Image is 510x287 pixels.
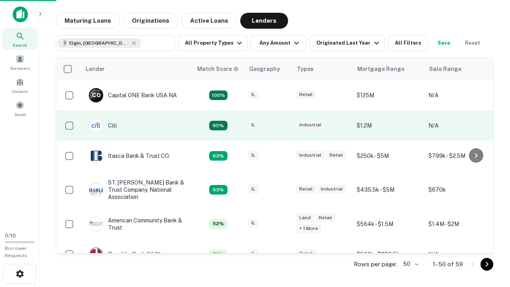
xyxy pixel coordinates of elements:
[400,258,420,270] div: 50
[424,58,496,80] th: Sale Range
[296,90,316,99] div: Retail
[353,58,424,80] th: Mortgage Range
[481,258,493,271] button: Go to next page
[92,91,100,100] p: C O
[89,149,103,163] img: picture
[248,90,259,99] div: IL
[2,51,37,73] a: Borrowers
[2,28,37,50] a: Search
[69,39,129,47] span: Elgin, [GEOGRAPHIC_DATA], [GEOGRAPHIC_DATA]
[13,6,28,22] img: capitalize-icon.png
[424,141,496,171] td: $799k - $2.5M
[296,224,321,233] div: + 1 more
[248,218,259,228] div: IL
[248,151,259,160] div: IL
[388,35,428,51] button: All Filters
[2,75,37,96] a: Contacts
[89,179,184,201] div: ST. [PERSON_NAME] Bank & Trust Company, National Association
[470,223,510,261] iframe: Chat Widget
[89,149,170,163] div: Itasca Bank & Trust CO.
[89,118,117,133] div: Citi
[181,13,237,29] button: Active Loans
[248,120,259,130] div: IL
[424,110,496,141] td: N/A
[86,64,105,74] div: Lender
[460,35,485,51] button: Reset
[89,217,103,231] img: picture
[209,121,228,130] div: Capitalize uses an advanced AI algorithm to match your search with the best lender. The match sco...
[209,250,228,259] div: Capitalize uses an advanced AI algorithm to match your search with the best lender. The match sco...
[89,217,184,231] div: American Community Bank & Trust
[292,58,353,80] th: Types
[310,35,385,51] button: Originated Last Year
[357,64,404,74] div: Mortgage Range
[5,246,27,258] span: Borrower Requests
[248,249,259,258] div: IL
[123,13,178,29] button: Originations
[209,219,228,229] div: Capitalize uses an advanced AI algorithm to match your search with the best lender. The match sco...
[433,259,463,269] p: 1–50 of 59
[10,65,29,71] span: Borrowers
[424,80,496,110] td: N/A
[56,13,120,29] button: Maturing Loans
[429,64,461,74] div: Sale Range
[431,35,457,51] button: Save your search to get updates of matches that match your search criteria.
[297,64,314,74] div: Types
[192,58,244,80] th: Capitalize uses an advanced AI algorithm to match your search with the best lender. The match sco...
[244,58,292,80] th: Geography
[178,35,248,51] button: All Property Types
[2,98,37,119] a: Saved
[89,247,176,261] div: Republic Bank Of Chicago
[353,80,424,110] td: $125M
[248,185,259,194] div: IL
[316,213,335,222] div: Retail
[89,88,177,102] div: Capital ONE Bank USA NA
[197,65,237,73] h6: Match Score
[424,209,496,239] td: $1.4M - $2M
[326,151,346,160] div: Retail
[354,259,397,269] p: Rows per page:
[12,88,28,94] span: Contacts
[89,183,103,197] img: picture
[197,65,239,73] div: Capitalize uses an advanced AI algorithm to match your search with the best lender. The match sco...
[296,213,314,222] div: Land
[249,64,280,74] div: Geography
[353,110,424,141] td: $1.2M
[296,151,325,160] div: Industrial
[89,248,103,261] img: picture
[240,13,288,29] button: Lenders
[296,249,316,258] div: Retail
[296,185,316,194] div: Retail
[89,119,103,132] img: picture
[318,185,346,194] div: Industrial
[5,233,16,239] span: 0 / 10
[296,120,325,130] div: Industrial
[424,239,496,269] td: N/A
[353,171,424,209] td: $435.5k - $5M
[353,209,424,239] td: $564k - $1.5M
[251,35,307,51] button: Any Amount
[209,90,228,100] div: Capitalize uses an advanced AI algorithm to match your search with the best lender. The match sco...
[353,141,424,171] td: $250k - $5M
[14,111,26,118] span: Saved
[209,185,228,195] div: Capitalize uses an advanced AI algorithm to match your search with the best lender. The match sco...
[209,151,228,161] div: Capitalize uses an advanced AI algorithm to match your search with the best lender. The match sco...
[316,38,381,48] div: Originated Last Year
[353,239,424,269] td: $500k - $880.5k
[13,42,27,48] span: Search
[424,171,496,209] td: $670k
[81,58,192,80] th: Lender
